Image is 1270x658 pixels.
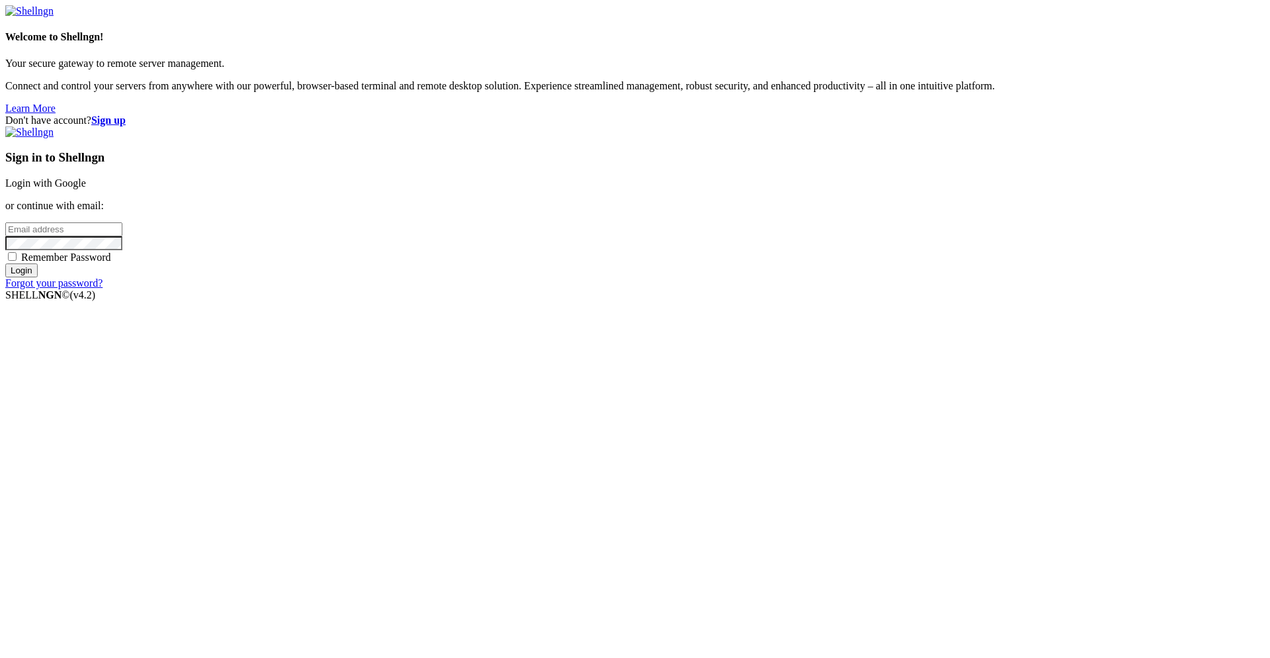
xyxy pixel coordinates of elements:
[5,31,1265,43] h4: Welcome to Shellngn!
[91,115,126,126] a: Sign up
[5,103,56,114] a: Learn More
[5,150,1265,165] h3: Sign in to Shellngn
[5,58,1265,70] p: Your secure gateway to remote server management.
[5,115,1265,126] div: Don't have account?
[21,252,111,263] span: Remember Password
[5,263,38,277] input: Login
[5,126,54,138] img: Shellngn
[8,252,17,261] input: Remember Password
[5,277,103,289] a: Forgot your password?
[5,200,1265,212] p: or continue with email:
[5,177,86,189] a: Login with Google
[5,289,95,301] span: SHELL ©
[5,80,1265,92] p: Connect and control your servers from anywhere with our powerful, browser-based terminal and remo...
[38,289,62,301] b: NGN
[5,222,122,236] input: Email address
[70,289,96,301] span: 4.2.0
[5,5,54,17] img: Shellngn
